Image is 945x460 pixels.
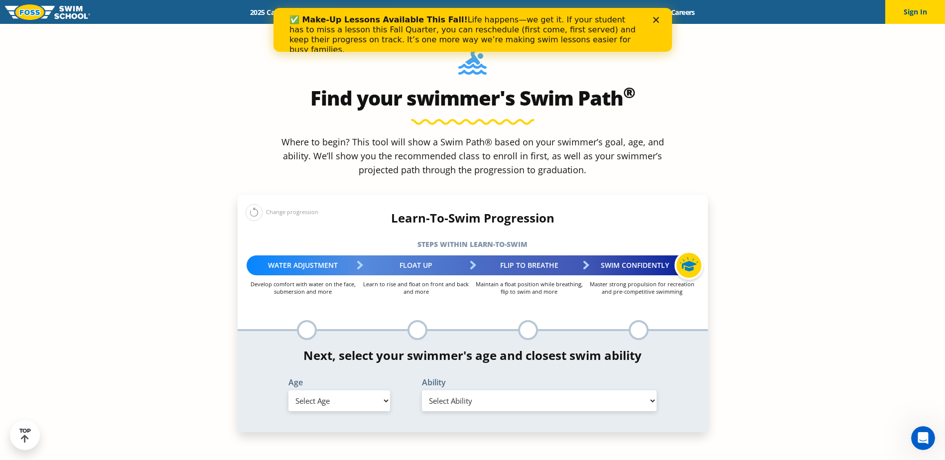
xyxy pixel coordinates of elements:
div: Swim Confidently [586,255,699,275]
p: Maintain a float position while breathing, flip to swim and more [473,280,586,295]
img: Foss-Location-Swimming-Pool-Person.svg [458,47,487,81]
label: Ability [422,378,657,386]
h2: Find your swimmer's Swim Path [238,86,708,110]
sup: ® [623,82,635,103]
p: Develop comfort with water on the face, submersion and more [247,280,360,295]
label: Age [288,378,390,386]
div: Flip to Breathe [473,255,586,275]
div: Change progression [246,204,318,221]
p: Learn to rise and float on front and back and more [360,280,473,295]
a: Swim Like [PERSON_NAME] [526,7,631,17]
a: About [PERSON_NAME] [433,7,526,17]
div: Life happens—we get it. If your student has to miss a lesson this Fall Quarter, you can reschedul... [16,7,367,47]
iframe: Intercom live chat [911,426,935,450]
img: FOSS Swim School Logo [5,4,90,20]
h4: Next, select your swimmer's age and closest swim ability [238,348,708,362]
iframe: Intercom live chat banner [273,8,672,52]
a: 2025 Calendar [242,7,304,17]
h4: Learn-To-Swim Progression [238,211,708,225]
h5: Steps within Learn-to-Swim [238,237,708,251]
a: Swim Path® Program [346,7,433,17]
p: Where to begin? This tool will show a Swim Path® based on your swimmer’s goal, age, and ability. ... [277,135,668,177]
div: Close [380,9,390,15]
a: Blog [631,7,662,17]
div: TOP [19,428,31,443]
a: Careers [662,7,703,17]
a: Schools [304,7,346,17]
div: Float Up [360,255,473,275]
b: ✅ Make-Up Lessons Available This Fall! [16,7,194,16]
div: Water Adjustment [247,255,360,275]
p: Master strong propulsion for recreation and pre-competitive swimming [586,280,699,295]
